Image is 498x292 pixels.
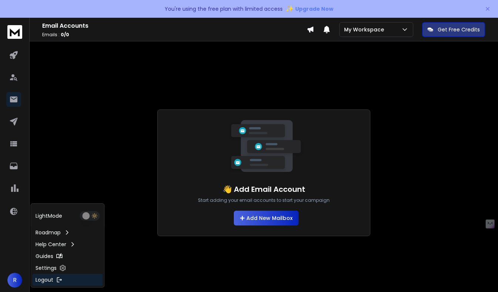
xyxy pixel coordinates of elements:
span: Upgrade Now [295,5,333,13]
h1: 👋 Add Email Account [223,184,305,194]
p: My Workspace [344,26,387,33]
p: Logout [36,276,53,283]
a: Roadmap [33,227,103,238]
button: Get Free Credits [422,22,485,37]
p: Light Mode [36,212,62,220]
h1: Email Accounts [42,21,307,30]
a: Settings [33,262,103,274]
button: R [7,273,22,288]
p: Help Center [36,241,66,248]
span: ✨ [286,4,294,14]
button: Add New Mailbox [234,211,299,225]
p: You're using the free plan with limited access [165,5,283,13]
p: Get Free Credits [438,26,480,33]
button: ✨Upgrade Now [286,1,333,16]
p: Roadmap [36,229,61,236]
img: logo [7,25,22,39]
p: Emails : [42,32,307,38]
p: Start adding your email accounts to start your campaign [198,197,330,203]
a: Help Center [33,238,103,250]
span: 0 / 0 [61,31,69,38]
p: Guides [36,252,53,260]
p: Settings [36,264,57,272]
a: Guides [33,250,103,262]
